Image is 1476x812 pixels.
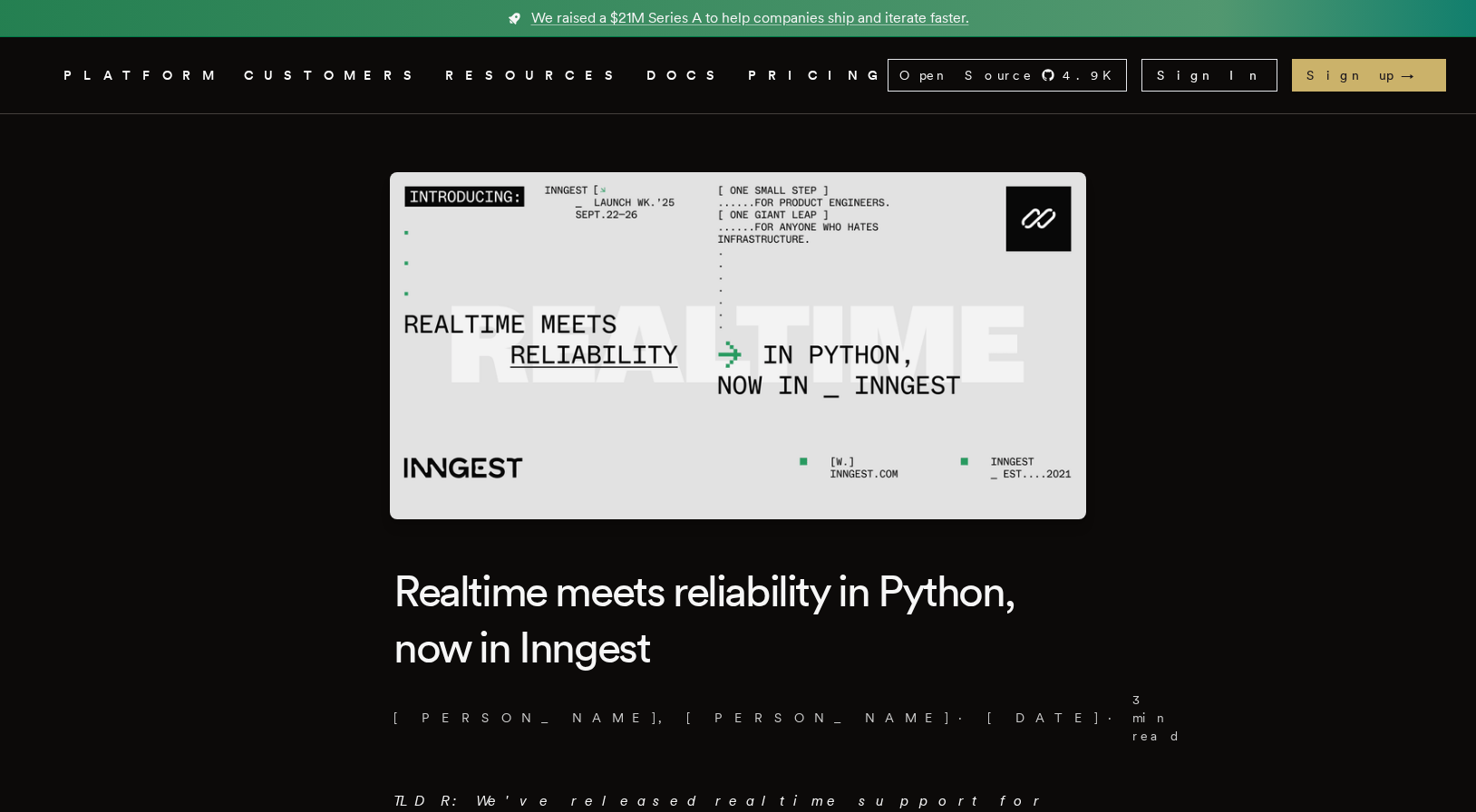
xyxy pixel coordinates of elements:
button: PLATFORM [63,64,222,87]
h1: Realtime meets reliability in Python, now in Inngest [393,563,1083,676]
span: 4.9 K [1063,66,1122,84]
a: DOCS [646,64,726,87]
p: [PERSON_NAME] , · · [393,691,1083,745]
button: RESOURCES [445,64,625,87]
span: Open Source [899,66,1034,84]
a: CUSTOMERS [244,64,423,87]
a: Sign In [1141,59,1277,92]
span: [DATE] [983,709,1101,727]
a: [PERSON_NAME] [686,709,951,727]
span: 3 min read [1132,691,1181,745]
a: PRICING [748,64,888,87]
img: Featured image for Realtime meets reliability in Python, now in Inngest blog post [390,172,1086,519]
span: We raised a $21M Series A to help companies ship and iterate faster. [531,7,969,29]
a: Sign up [1292,59,1446,92]
span: → [1401,66,1432,84]
nav: Global [13,37,1463,113]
